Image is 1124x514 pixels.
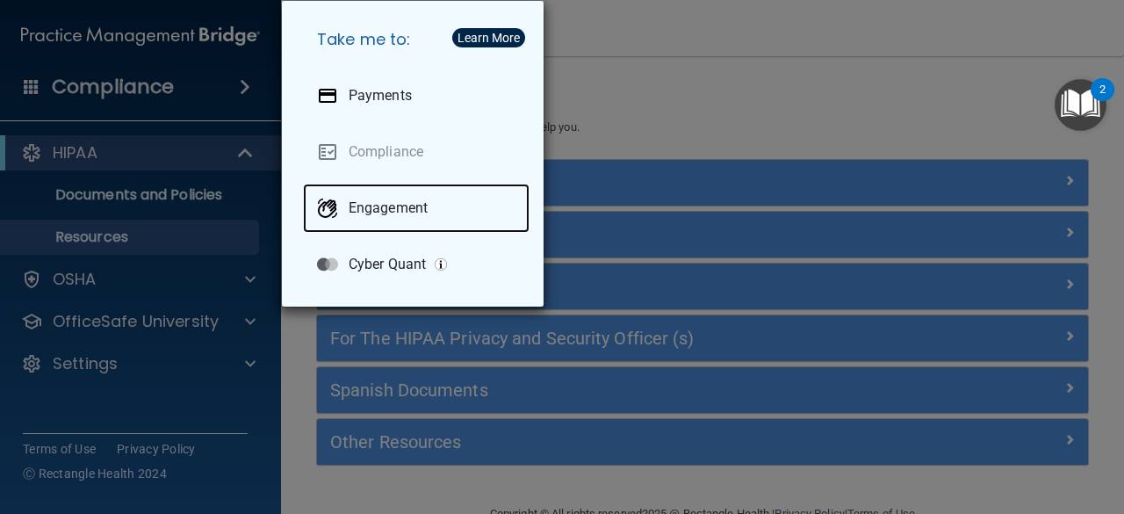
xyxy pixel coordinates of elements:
button: Learn More [452,28,525,47]
a: Payments [303,71,530,120]
a: Compliance [303,127,530,177]
p: Engagement [349,199,428,217]
a: Engagement [303,184,530,233]
div: Learn More [458,32,520,44]
button: Open Resource Center, 2 new notifications [1055,79,1106,131]
p: Cyber Quant [349,256,426,273]
h5: Take me to: [303,15,530,64]
iframe: Drift Widget Chat Controller [820,389,1103,460]
a: Cyber Quant [303,240,530,289]
div: 2 [1099,90,1106,112]
p: Payments [349,87,412,105]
